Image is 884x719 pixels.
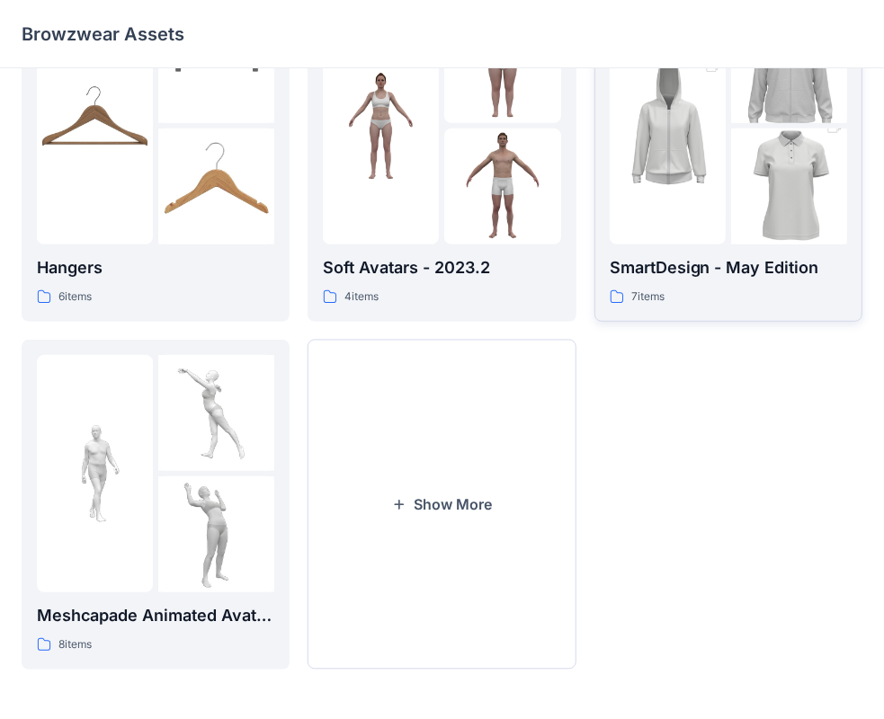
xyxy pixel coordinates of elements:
[22,22,184,47] p: Browzwear Assets
[158,129,274,244] img: folder 3
[631,288,665,306] p: 7 items
[323,255,560,280] p: Soft Avatars - 2023.2
[610,39,726,213] img: folder 1
[344,288,379,306] p: 4 items
[158,355,274,471] img: folder 2
[37,415,153,531] img: folder 1
[444,129,560,244] img: folder 3
[610,255,847,280] p: SmartDesign - May Edition
[37,603,274,628] p: Meshcapade Animated Avatars
[22,340,290,670] a: folder 1folder 2folder 3Meshcapade Animated Avatars8items
[158,476,274,592] img: folder 3
[58,635,92,654] p: 8 items
[58,288,92,306] p: 6 items
[731,100,847,274] img: folder 3
[308,340,576,670] button: Show More
[37,255,274,280] p: Hangers
[37,67,153,183] img: folder 1
[323,67,439,183] img: folder 1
